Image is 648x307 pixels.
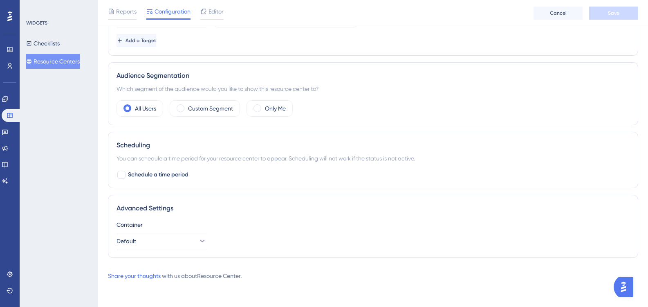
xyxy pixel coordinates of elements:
[589,7,638,20] button: Save
[116,7,137,16] span: Reports
[614,275,638,299] iframe: UserGuiding AI Assistant Launcher
[108,273,161,279] a: Share your thoughts
[26,36,60,51] button: Checklists
[155,7,191,16] span: Configuration
[117,34,156,47] button: Add a Target
[117,203,630,213] div: Advanced Settings
[117,233,206,249] button: Default
[608,10,619,16] span: Save
[117,140,630,150] div: Scheduling
[128,170,188,180] span: Schedule a time period
[108,271,242,281] div: with us about Resource Center .
[550,10,567,16] span: Cancel
[188,104,233,113] label: Custom Segment
[26,20,47,26] div: WIDGETS
[534,7,583,20] button: Cancel
[117,236,136,246] span: Default
[117,84,630,94] div: Which segment of the audience would you like to show this resource center to?
[117,71,630,81] div: Audience Segmentation
[26,54,80,69] button: Resource Centers
[135,104,156,113] label: All Users
[265,104,286,113] label: Only Me
[117,220,630,230] div: Container
[209,7,224,16] span: Editor
[126,37,156,44] span: Add a Target
[117,153,630,163] div: You can schedule a time period for your resource center to appear. Scheduling will not work if th...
